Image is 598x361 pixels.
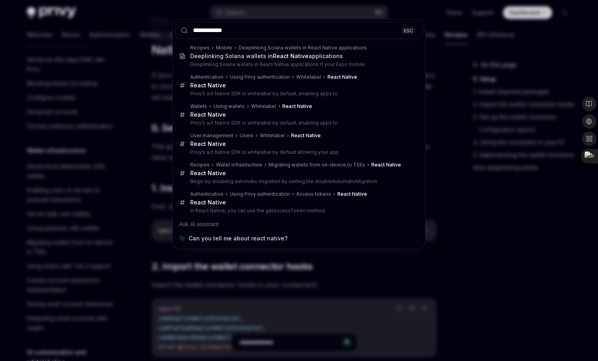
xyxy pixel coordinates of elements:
[240,132,254,139] div: Users
[190,191,223,197] div: Authentication
[291,132,321,138] b: React Native
[190,170,226,176] b: React Native
[251,103,276,110] div: Whitelabel
[216,162,262,168] div: Wallet infrastructure
[190,61,406,68] p: Deeplinking Solana wallets in React Native applications If your Expo mobile
[190,199,226,206] b: React Native
[216,45,232,51] div: Mobile
[327,74,357,80] b: React Native
[190,91,406,97] p: Privy’s act Native SDK is whitelabel by default, enabling apps to
[190,140,226,147] b: React Native
[190,178,406,185] p: Begin by disabling automatic migration by setting the disableAutomaticMigration
[190,120,406,126] p: Privy’s act Native SDK is whitelabel by default, enabling apps to
[296,74,321,80] div: Whitelabel
[230,74,290,80] div: Using Privy authentication
[190,149,406,155] p: Privy’s act Native SDK is whitelabel by default allowing your app
[401,26,416,34] div: ESC
[190,53,343,60] div: Deeplinking Solana wallets in applications
[190,74,223,80] div: Authentication
[214,103,245,110] div: Using wallets
[269,162,365,168] div: Migrating wallets from on-device to TEEs
[175,217,423,231] div: Ask AI assistant
[273,53,308,59] b: React Native
[296,191,331,197] div: Access tokens
[190,208,406,214] p: In React Native, you can use the getAccessToken method
[282,103,312,109] b: React Native
[230,191,290,197] div: Using Privy authentication
[190,82,226,89] b: React Native
[238,45,367,51] div: Deeplinking Solana wallets in React Native applications
[260,132,285,139] div: Whitelabel
[371,162,401,168] b: React Native
[190,45,210,51] div: Recipes
[190,162,210,168] div: Recipes
[190,103,207,110] div: Wallets
[189,234,288,242] span: Can you tell me about react native?
[190,111,226,118] b: React Native
[190,132,233,139] div: User management
[337,191,367,197] b: React Native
